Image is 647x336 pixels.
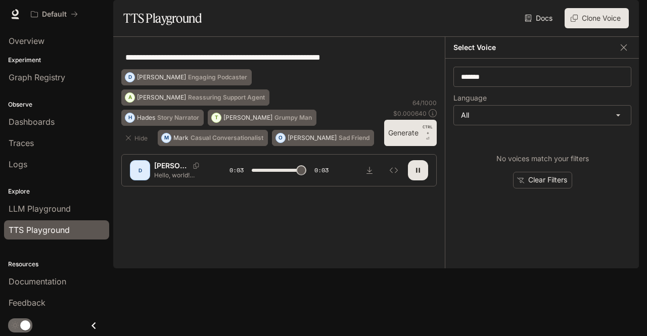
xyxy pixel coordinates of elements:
p: $ 0.000640 [393,109,427,118]
a: Docs [523,8,557,28]
div: H [125,110,134,126]
p: Casual Conversationalist [191,135,263,141]
p: Language [453,94,487,102]
button: Clone Voice [565,8,629,28]
button: Copy Voice ID [189,163,203,169]
button: MMarkCasual Conversationalist [158,130,268,146]
p: Reassuring Support Agent [188,94,265,101]
div: All [454,106,631,125]
button: T[PERSON_NAME]Grumpy Man [208,110,316,126]
p: CTRL + [423,124,433,136]
p: [PERSON_NAME] [137,94,186,101]
p: Sad Friend [339,135,369,141]
p: Hello, world! What a wonderful day to be a text-to-speech model! [154,171,205,179]
button: GenerateCTRL +⏎ [384,120,437,146]
p: [PERSON_NAME] [137,74,186,80]
button: Hide [121,130,154,146]
p: [PERSON_NAME] [154,161,189,171]
button: Inspect [384,160,404,180]
p: No voices match your filters [496,154,589,164]
p: Default [42,10,67,19]
div: M [162,130,171,146]
button: Clear Filters [513,172,572,188]
button: D[PERSON_NAME]Engaging Podcaster [121,69,252,85]
div: D [132,162,148,178]
span: 0:03 [314,165,329,175]
p: Hades [137,115,155,121]
span: 0:03 [229,165,244,175]
h1: TTS Playground [123,8,202,28]
p: Grumpy Man [274,115,312,121]
p: Engaging Podcaster [188,74,247,80]
p: [PERSON_NAME] [223,115,272,121]
p: Story Narrator [157,115,199,121]
button: HHadesStory Narrator [121,110,204,126]
button: A[PERSON_NAME]Reassuring Support Agent [121,89,269,106]
p: Mark [173,135,189,141]
div: T [212,110,221,126]
div: D [125,69,134,85]
div: A [125,89,134,106]
p: [PERSON_NAME] [288,135,337,141]
p: 64 / 1000 [412,99,437,107]
div: O [276,130,285,146]
button: All workspaces [26,4,82,24]
button: O[PERSON_NAME]Sad Friend [272,130,374,146]
p: ⏎ [423,124,433,142]
button: Download audio [359,160,380,180]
